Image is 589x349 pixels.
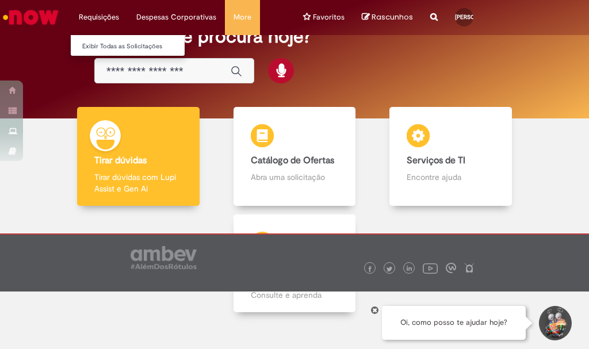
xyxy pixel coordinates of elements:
img: logo_footer_workplace.png [446,263,456,273]
span: Rascunhos [372,11,413,22]
img: logo_footer_ambev_rotulo_gray.png [131,246,197,269]
img: logo_footer_naosei.png [464,263,475,273]
p: Tirar dúvidas com Lupi Assist e Gen Ai [94,171,182,194]
img: logo_footer_youtube.png [423,260,438,275]
a: Exibir Todas as Solicitações [71,40,197,53]
a: Catálogo de Ofertas Abra uma solicitação [216,107,372,206]
h2: O que você procura hoje? [94,26,495,47]
p: Consulte e aprenda [251,289,338,301]
img: logo_footer_linkedin.png [407,266,412,273]
span: Favoritos [313,11,345,23]
span: [PERSON_NAME] [455,13,500,21]
img: logo_footer_twitter.png [387,266,392,272]
b: Serviços de TI [407,155,465,166]
span: More [234,11,251,23]
b: Catálogo de Ofertas [251,155,334,166]
div: Oi, como posso te ajudar hoje? [382,306,526,340]
p: Abra uma solicitação [251,171,338,183]
a: Base de Conhecimento Consulte e aprenda [60,214,529,312]
img: logo_footer_facebook.png [367,266,373,272]
span: Despesas Corporativas [136,11,216,23]
span: Requisições [79,11,119,23]
p: Encontre ajuda [407,171,494,183]
a: No momento, sua lista de rascunhos tem 0 Itens [362,11,413,22]
a: Tirar dúvidas Tirar dúvidas com Lupi Assist e Gen Ai [60,107,216,206]
button: Iniciar Conversa de Suporte [537,306,572,340]
img: ServiceNow [1,6,60,29]
a: Serviços de TI Encontre ajuda [373,107,529,206]
b: Tirar dúvidas [94,155,147,166]
ul: Requisições [70,34,185,56]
